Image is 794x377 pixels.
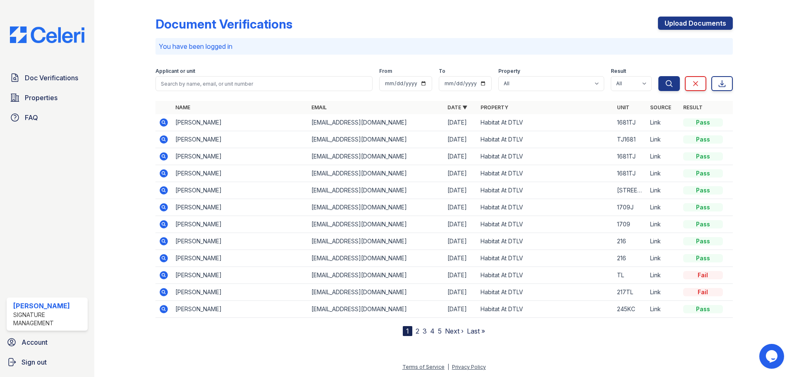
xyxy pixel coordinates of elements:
[614,284,647,301] td: 217TL
[683,271,723,279] div: Fail
[172,199,308,216] td: [PERSON_NAME]
[614,165,647,182] td: 1681TJ
[172,148,308,165] td: [PERSON_NAME]
[25,73,78,83] span: Doc Verifications
[444,284,477,301] td: [DATE]
[172,131,308,148] td: [PERSON_NAME]
[647,267,680,284] td: Link
[614,182,647,199] td: [STREET_ADDRESS][PERSON_NAME]
[759,344,786,369] iframe: chat widget
[447,364,449,370] div: |
[172,114,308,131] td: [PERSON_NAME]
[477,114,613,131] td: Habitat At DTLV
[477,301,613,318] td: Habitat At DTLV
[683,288,723,296] div: Fail
[308,250,444,267] td: [EMAIL_ADDRESS][DOMAIN_NAME]
[444,267,477,284] td: [DATE]
[452,364,486,370] a: Privacy Policy
[308,182,444,199] td: [EMAIL_ADDRESS][DOMAIN_NAME]
[13,301,84,311] div: [PERSON_NAME]
[3,334,91,351] a: Account
[683,305,723,313] div: Pass
[477,148,613,165] td: Habitat At DTLV
[614,199,647,216] td: 1709J
[175,104,190,110] a: Name
[683,203,723,211] div: Pass
[477,131,613,148] td: Habitat At DTLV
[308,199,444,216] td: [EMAIL_ADDRESS][DOMAIN_NAME]
[614,301,647,318] td: 245KC
[308,114,444,131] td: [EMAIL_ADDRESS][DOMAIN_NAME]
[308,148,444,165] td: [EMAIL_ADDRESS][DOMAIN_NAME]
[477,267,613,284] td: Habitat At DTLV
[444,165,477,182] td: [DATE]
[444,216,477,233] td: [DATE]
[439,68,445,74] label: To
[647,148,680,165] td: Link
[416,327,419,335] a: 2
[402,364,445,370] a: Terms of Service
[467,327,485,335] a: Last »
[172,284,308,301] td: [PERSON_NAME]
[172,267,308,284] td: [PERSON_NAME]
[683,104,703,110] a: Result
[683,169,723,178] div: Pass
[308,284,444,301] td: [EMAIL_ADDRESS][DOMAIN_NAME]
[477,216,613,233] td: Habitat At DTLV
[308,301,444,318] td: [EMAIL_ADDRESS][DOMAIN_NAME]
[477,284,613,301] td: Habitat At DTLV
[155,17,292,31] div: Document Verifications
[614,267,647,284] td: TL
[444,148,477,165] td: [DATE]
[614,250,647,267] td: 216
[647,250,680,267] td: Link
[172,216,308,233] td: [PERSON_NAME]
[647,182,680,199] td: Link
[308,165,444,182] td: [EMAIL_ADDRESS][DOMAIN_NAME]
[658,17,733,30] a: Upload Documents
[308,267,444,284] td: [EMAIL_ADDRESS][DOMAIN_NAME]
[647,114,680,131] td: Link
[172,301,308,318] td: [PERSON_NAME]
[379,68,392,74] label: From
[477,250,613,267] td: Habitat At DTLV
[477,182,613,199] td: Habitat At DTLV
[647,216,680,233] td: Link
[611,68,626,74] label: Result
[683,118,723,127] div: Pass
[3,354,91,370] a: Sign out
[159,41,729,51] p: You have been logged in
[614,114,647,131] td: 1681TJ
[430,327,435,335] a: 4
[7,109,88,126] a: FAQ
[155,68,195,74] label: Applicant or unit
[683,237,723,245] div: Pass
[308,216,444,233] td: [EMAIL_ADDRESS][DOMAIN_NAME]
[444,199,477,216] td: [DATE]
[172,182,308,199] td: [PERSON_NAME]
[614,131,647,148] td: TJ1681
[647,131,680,148] td: Link
[308,131,444,148] td: [EMAIL_ADDRESS][DOMAIN_NAME]
[477,233,613,250] td: Habitat At DTLV
[423,327,427,335] a: 3
[13,311,84,327] div: Signature Management
[614,216,647,233] td: 1709
[477,165,613,182] td: Habitat At DTLV
[25,93,57,103] span: Properties
[683,135,723,144] div: Pass
[683,186,723,195] div: Pass
[155,76,373,91] input: Search by name, email, or unit number
[444,114,477,131] td: [DATE]
[617,104,629,110] a: Unit
[683,254,723,262] div: Pass
[447,104,467,110] a: Date ▼
[445,327,464,335] a: Next ›
[614,233,647,250] td: 216
[7,89,88,106] a: Properties
[22,357,47,367] span: Sign out
[444,250,477,267] td: [DATE]
[650,104,671,110] a: Source
[444,131,477,148] td: [DATE]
